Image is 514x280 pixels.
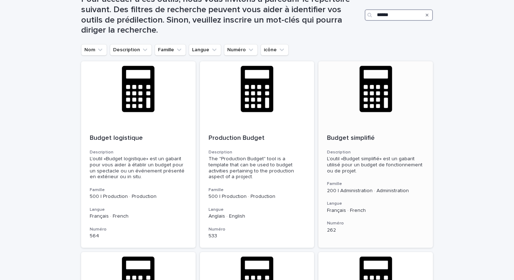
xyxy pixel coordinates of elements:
h3: Langue [209,207,306,213]
h3: Description [327,150,424,155]
div: The "Production Budget" tool is a template that can be used to budget activities pertaining to th... [209,156,306,180]
button: Famille [155,44,186,56]
h3: Famille [209,187,306,193]
p: Anglais · English [209,213,306,219]
a: Budget simplifiéDescriptionL’outil «Budget simplifié» est un gabarit utilisé pour un budget de fo... [318,61,433,248]
p: 533 [209,233,306,239]
button: Numéro [224,44,258,56]
a: Production BudgetDescriptionThe "Production Budget" tool is a template that can be used to budget... [200,61,314,248]
h3: Description [209,150,306,155]
div: L'outil «Budget logistique» est un gabarit pour vous aider à établir un budget pour un spectacle ... [90,156,187,180]
h3: Numéro [327,220,424,226]
p: Budget logistique [90,134,187,142]
div: L’outil «Budget simplifié» est un gabarit utilisé pour un budget de fonctionnement ou de projet. [327,156,424,174]
p: Production Budget [209,134,306,142]
h3: Description [90,150,187,155]
h3: Famille [327,181,424,187]
h3: Langue [327,201,424,207]
h3: Famille [90,187,187,193]
h3: Numéro [209,227,306,232]
button: icône [261,44,289,56]
p: Français · French [90,213,187,219]
p: 564 [90,233,187,239]
a: Budget logistiqueDescriptionL'outil «Budget logistique» est un gabarit pour vous aider à établir ... [81,61,196,248]
h3: Numéro [90,227,187,232]
p: 200 | Administration · Administration [327,188,424,194]
button: Nom [81,44,107,56]
button: Langue [189,44,221,56]
p: Français · French [327,208,424,214]
p: Budget simplifié [327,134,424,142]
input: Search [365,9,433,21]
p: 500 | Production · Production [209,194,306,200]
h3: Langue [90,207,187,213]
p: 500 | Production · Production [90,194,187,200]
button: Description [110,44,152,56]
p: 262 [327,227,424,233]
